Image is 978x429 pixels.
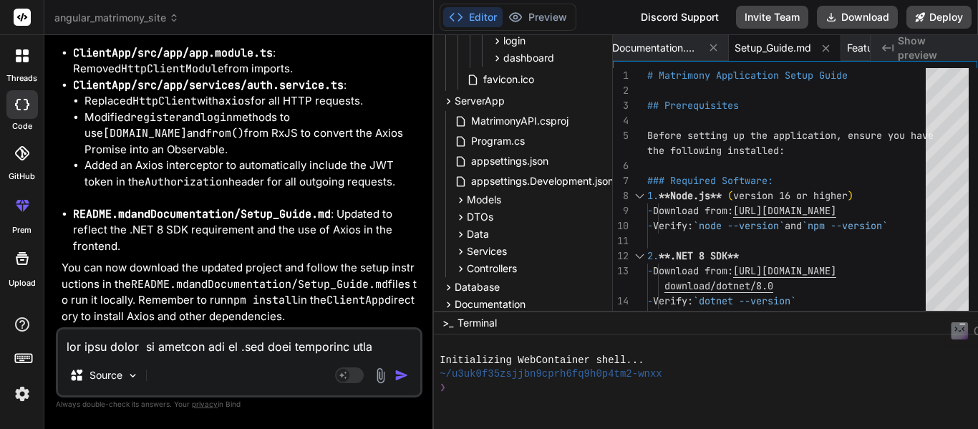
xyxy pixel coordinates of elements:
[630,188,649,203] div: Click to collapse the range.
[613,264,629,279] div: 13
[89,368,122,382] p: Source
[455,280,500,294] span: Database
[192,400,218,408] span: privacy
[653,264,733,277] span: Download from:
[200,110,233,125] code: login
[442,316,453,330] span: >_
[735,41,811,55] span: Setup_Guide.md
[664,279,773,292] span: download/dotnet/8.0
[372,367,389,384] img: attachment
[647,129,934,142] span: Before setting up the application, ensure you have
[56,397,422,411] p: Always double-check its answers. Your in Bind
[898,34,967,62] span: Show preview
[653,294,693,307] span: Verify:
[131,277,189,291] code: README.md
[73,207,131,221] code: README.md
[84,110,420,158] li: Modified and methods to use and from RxJS to convert the Axios Promise into an Observable.
[503,34,526,48] span: login
[613,98,629,113] div: 3
[9,277,36,289] label: Upload
[443,7,503,27] button: Editor
[647,174,773,187] span: ### Required Software:
[73,207,331,221] strong: and
[457,316,497,330] span: Terminal
[482,71,536,88] span: favicon.ico
[455,297,526,312] span: Documentation
[470,132,526,150] span: Program.cs
[848,189,853,202] span: )
[132,94,197,108] code: HttpClient
[470,112,570,130] span: MatrimonyAPI.csproj
[630,249,649,264] div: Click to collapse the range.
[12,120,32,132] label: code
[394,368,409,382] img: icon
[613,309,629,324] div: 15
[84,93,420,110] li: Replaced with for all HTTP requests.
[127,370,139,382] img: Pick Models
[467,227,489,241] span: Data
[647,294,653,307] span: -
[613,188,629,203] div: 8
[503,51,554,65] span: dashboard
[591,41,699,55] span: API_Documentation.md
[440,381,447,395] span: ❯
[6,72,37,85] label: threads
[653,204,733,217] span: Download from:
[54,11,179,25] span: angular_matrimony_site
[817,6,898,29] button: Download
[103,126,187,140] code: [DOMAIN_NAME]
[613,218,629,233] div: 10
[693,294,796,307] span: `dotnet --version`
[693,219,785,232] span: `node --version`
[227,293,298,307] code: npm install
[467,210,493,224] span: DTOs
[73,46,273,60] code: ClientApp/src/app/app.module.ts
[647,219,653,232] span: -
[205,126,244,140] code: from()
[62,260,420,324] p: You can now download the updated project and follow the setup instructions in the and files to ru...
[503,7,573,27] button: Preview
[959,316,967,330] span: −
[647,204,653,217] span: -
[470,153,550,170] span: appsettings.json
[467,261,517,276] span: Controllers
[613,173,629,188] div: 7
[130,110,182,125] code: register
[647,99,739,112] span: ## Prerequisites
[727,189,733,202] span: (
[647,249,659,262] span: 2.
[647,189,659,202] span: 1.
[647,144,785,157] span: the following installed:
[73,206,420,255] li: : Updated to reflect the .NET 8 SDK requirement and the use of Axios in the frontend.
[733,204,836,217] span: [URL][DOMAIN_NAME]
[613,83,629,98] div: 2
[785,219,802,232] span: and
[733,264,836,277] span: [URL][DOMAIN_NAME]
[73,78,344,92] code: ClientApp/src/app/services/auth.service.ts
[613,113,629,128] div: 4
[847,41,954,55] span: Features_Roadmap.md
[470,173,615,190] span: appsettings.Development.json
[613,158,629,173] div: 6
[440,367,662,381] span: ~/u3uk0f35zsjjbn9cprh6fq9h0p4tm2-wnxx
[613,68,629,83] div: 1
[613,233,629,249] div: 11
[455,94,505,108] span: ServerApp
[73,45,420,77] li: : Removed from imports.
[632,6,727,29] div: Discord Support
[440,354,644,367] span: Initializing WebContainer shell...
[467,244,507,259] span: Services
[613,294,629,309] div: 14
[73,77,420,206] li: :
[613,249,629,264] div: 12
[647,69,848,82] span: # Matrimony Application Setup Guide
[613,203,629,218] div: 9
[121,62,224,76] code: HttpClientModule
[733,189,848,202] span: version 16 or higher
[326,293,384,307] code: ClientApp
[12,224,32,236] label: prem
[84,158,420,190] li: Added an Axios interceptor to automatically include the JWT token in the header for all outgoing ...
[906,6,972,29] button: Deploy
[653,219,693,232] span: Verify:
[736,6,808,29] button: Invite Team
